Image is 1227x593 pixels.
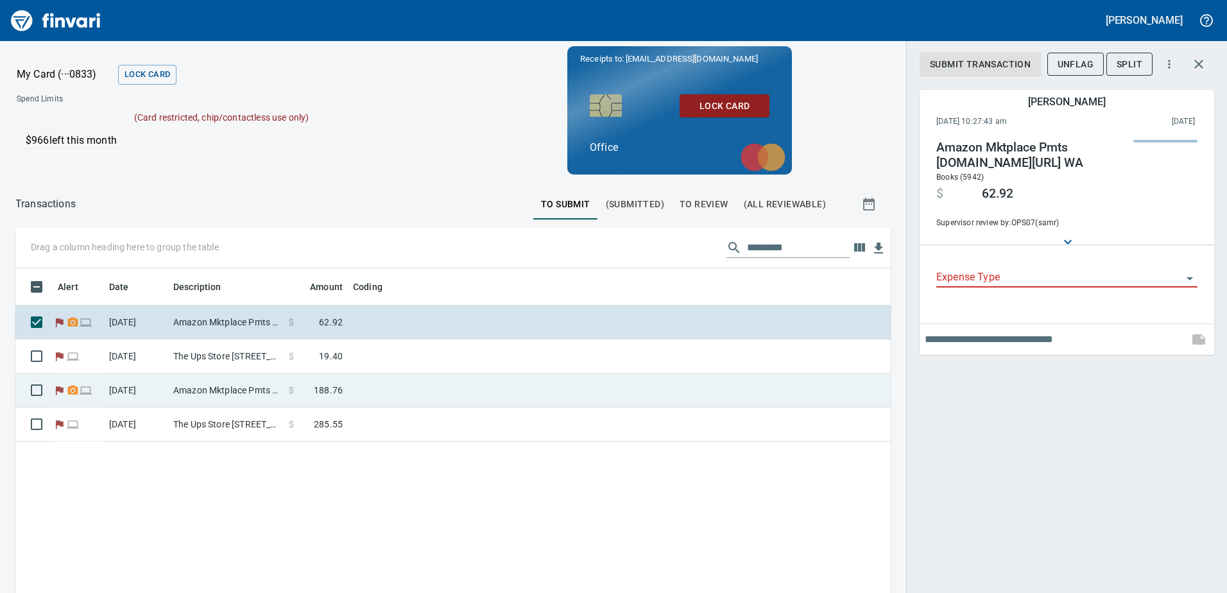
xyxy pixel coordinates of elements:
[293,279,343,295] span: Amount
[66,352,80,360] span: Online transaction
[1117,56,1142,73] span: Split
[1058,56,1094,73] span: UnFlag
[104,305,168,339] td: [DATE]
[66,420,80,428] span: Online transaction
[936,217,1120,230] span: Supervisor review by: OPS07 (samr)
[1106,53,1153,76] button: Split
[168,374,284,408] td: Amazon Mktplace Pmts [DOMAIN_NAME][URL] WA
[1103,10,1186,30] button: [PERSON_NAME]
[109,279,146,295] span: Date
[1047,53,1104,76] button: UnFlag
[289,316,294,329] span: $
[936,186,943,202] span: $
[66,386,80,394] span: Receipt Required
[17,93,248,106] span: Spend Limits
[314,418,343,431] span: 285.55
[58,279,78,295] span: Alert
[680,94,769,118] button: Lock Card
[53,386,66,394] span: Flagged
[53,420,66,428] span: Flagged
[66,318,80,326] span: Receipt Required
[541,196,590,212] span: To Submit
[289,418,294,431] span: $
[319,350,343,363] span: 19.40
[80,318,93,326] span: Online transaction
[314,384,343,397] span: 188.76
[920,53,1041,76] button: Submit Transaction
[606,196,664,212] span: (Submitted)
[168,305,284,339] td: Amazon Mktplace Pmts [DOMAIN_NAME][URL] WA
[58,279,95,295] span: Alert
[104,339,168,374] td: [DATE]
[168,408,284,442] td: The Ups Store [STREET_ADDRESS]
[109,279,129,295] span: Date
[80,386,93,394] span: Online transaction
[1106,13,1183,27] h5: [PERSON_NAME]
[53,318,66,326] span: Flagged
[353,279,382,295] span: Coding
[289,384,294,397] span: $
[319,316,343,329] span: 62.92
[173,279,238,295] span: Description
[26,133,428,148] p: $966 left this month
[850,189,891,219] button: Show transactions within a particular date range
[1090,116,1195,128] span: This charge was settled by the merchant and appears on the 2025/09/20 statement.
[8,5,104,36] img: Finvari
[6,111,436,124] p: (Card restricted, chip/contactless use only)
[289,350,294,363] span: $
[353,279,399,295] span: Coding
[982,186,1013,202] span: 62.92
[15,196,76,212] nav: breadcrumb
[17,67,113,82] p: My Card (···0833)
[15,196,76,212] p: Transactions
[850,238,869,257] button: Choose columns to display
[168,339,284,374] td: The Ups Store [STREET_ADDRESS]
[680,196,728,212] span: To Review
[930,56,1031,73] span: Submit Transaction
[936,116,1090,128] span: [DATE] 10:27:43 am
[310,279,343,295] span: Amount
[104,374,168,408] td: [DATE]
[1028,95,1105,108] h5: [PERSON_NAME]
[1183,324,1214,355] span: This records your note into the expense
[936,140,1120,171] h4: Amazon Mktplace Pmts [DOMAIN_NAME][URL] WA
[118,65,176,85] button: Lock Card
[690,98,759,114] span: Lock Card
[936,173,984,182] span: Books (5942)
[744,196,826,212] span: (All Reviewable)
[590,140,769,155] p: Office
[580,53,779,65] p: Receipts to:
[869,239,888,258] button: Download Table
[1183,49,1214,80] button: Close transaction
[124,67,170,82] span: Lock Card
[734,137,792,178] img: mastercard.svg
[1155,50,1183,78] button: More
[53,352,66,360] span: Flagged
[31,241,219,254] p: Drag a column heading here to group the table
[104,408,168,442] td: [DATE]
[173,279,221,295] span: Description
[1181,270,1199,288] button: Open
[624,53,759,65] span: [EMAIL_ADDRESS][DOMAIN_NAME]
